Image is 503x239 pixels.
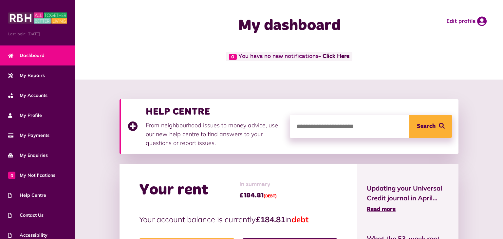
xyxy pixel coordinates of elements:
[8,212,44,219] span: Contact Us
[8,172,55,179] span: My Notifications
[367,183,449,214] a: Updating your Universal Credit journal in April... Read more
[8,52,45,59] span: Dashboard
[8,132,49,139] span: My Payments
[8,92,47,99] span: My Accounts
[417,115,436,138] span: Search
[446,16,487,26] a: Edit profile
[318,54,349,60] a: - Click Here
[264,194,277,198] span: (DEBT)
[239,191,277,200] span: £184.81
[226,52,352,61] span: You have no new notifications
[8,112,42,119] span: My Profile
[256,214,285,224] strong: £184.81
[8,172,15,179] span: 0
[8,152,48,159] span: My Enquiries
[146,106,283,118] h3: HELP CENTRE
[8,11,67,25] img: MyRBH
[367,183,449,203] span: Updating your Universal Credit journal in April...
[8,232,47,239] span: Accessibility
[8,72,45,79] span: My Repairs
[229,54,237,60] span: 0
[189,16,390,35] h1: My dashboard
[139,213,337,225] p: Your account balance is currently in
[8,31,67,37] span: Last login: [DATE]
[367,207,396,212] span: Read more
[239,180,277,189] span: In summary
[291,214,308,224] span: debt
[146,121,283,147] p: From neighbourhood issues to money advice, use our new help centre to find answers to your questi...
[139,181,208,200] h2: Your rent
[8,192,46,199] span: Help Centre
[409,115,452,138] button: Search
